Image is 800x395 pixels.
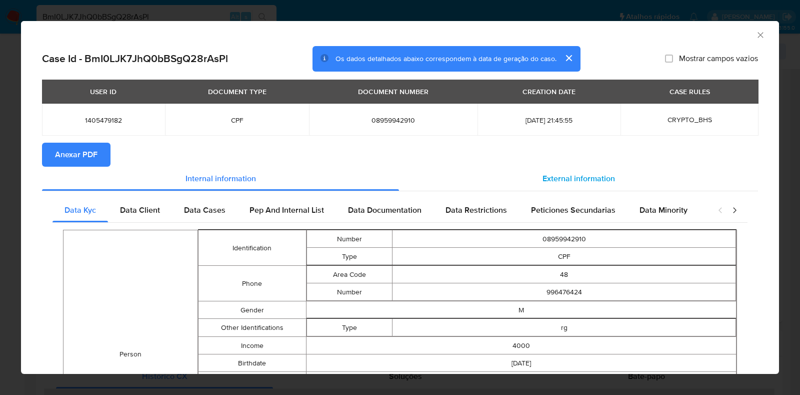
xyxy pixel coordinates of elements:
[352,83,434,100] div: DOCUMENT NUMBER
[542,173,615,184] span: External information
[306,248,392,265] td: Type
[679,54,758,64] span: Mostrar campos vazios
[306,230,392,248] td: Number
[531,204,615,216] span: Peticiones Secundarias
[52,198,707,222] div: Detailed internal info
[392,230,736,248] td: 08959942910
[249,204,324,216] span: Pep And Internal List
[663,83,716,100] div: CASE RULES
[348,204,421,216] span: Data Documentation
[306,266,392,283] td: Area Code
[198,354,306,372] td: Birthdate
[198,230,306,266] td: Identification
[335,54,556,64] span: Os dados detalhados abaixo correspondem à data de geração do caso.
[306,301,736,319] td: M
[556,46,580,70] button: cerrar
[755,30,764,39] button: Fechar a janela
[185,173,256,184] span: Internal information
[198,372,306,389] td: Is Pep
[639,204,687,216] span: Data Minority
[55,144,97,166] span: Anexar PDF
[54,116,153,125] span: 1405479182
[42,52,228,65] h2: Case Id - BmI0LJK7JhQ0bBSgQ28rAsPl
[120,204,160,216] span: Data Client
[306,372,736,389] td: false
[198,266,306,301] td: Phone
[184,204,225,216] span: Data Cases
[392,283,736,301] td: 996476424
[667,115,712,125] span: CRYPTO_BHS
[202,83,272,100] div: DOCUMENT TYPE
[21,21,779,374] div: closure-recommendation-modal
[321,116,465,125] span: 08959942910
[392,319,736,336] td: rg
[392,266,736,283] td: 48
[177,116,297,125] span: CPF
[306,319,392,336] td: Type
[84,83,122,100] div: USER ID
[516,83,581,100] div: CREATION DATE
[445,204,507,216] span: Data Restrictions
[198,301,306,319] td: Gender
[42,167,758,191] div: Detailed info
[306,283,392,301] td: Number
[665,55,673,63] input: Mostrar campos vazios
[198,319,306,337] td: Other Identifications
[306,354,736,372] td: [DATE]
[42,143,110,167] button: Anexar PDF
[198,337,306,354] td: Income
[64,204,96,216] span: Data Kyc
[306,337,736,354] td: 4000
[489,116,608,125] span: [DATE] 21:45:55
[392,248,736,265] td: CPF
